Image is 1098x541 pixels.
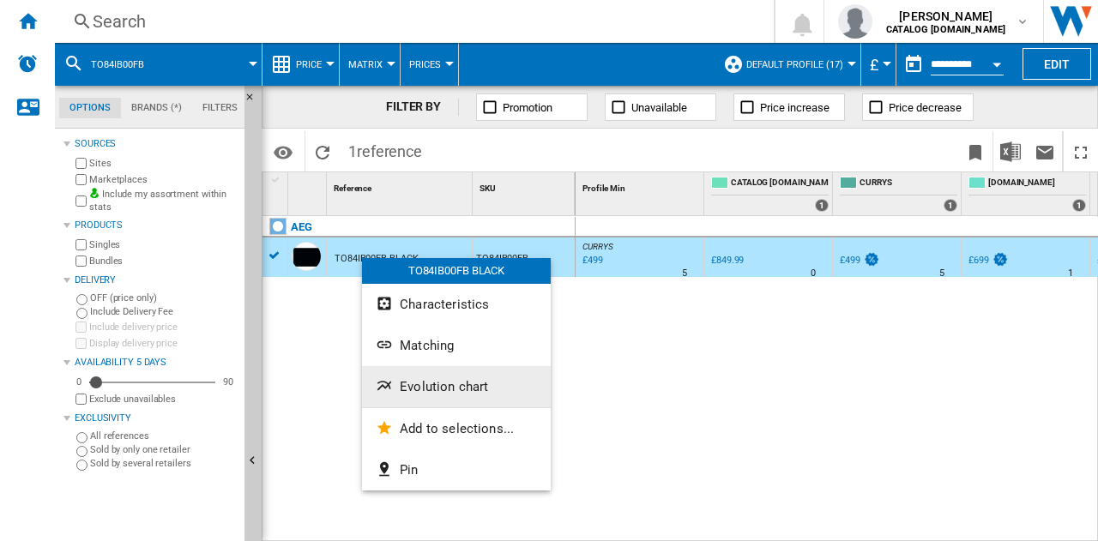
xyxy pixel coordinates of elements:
button: Characteristics [362,284,551,325]
button: Evolution chart [362,366,551,407]
span: Pin [400,462,418,478]
button: Add to selections... [362,408,551,449]
span: Evolution chart [400,379,488,394]
button: Pin... [362,449,551,490]
span: Matching [400,338,454,353]
div: TO84IB00FB BLACK [362,258,551,284]
span: Add to selections... [400,421,514,436]
span: Characteristics [400,297,489,312]
button: Matching [362,325,551,366]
